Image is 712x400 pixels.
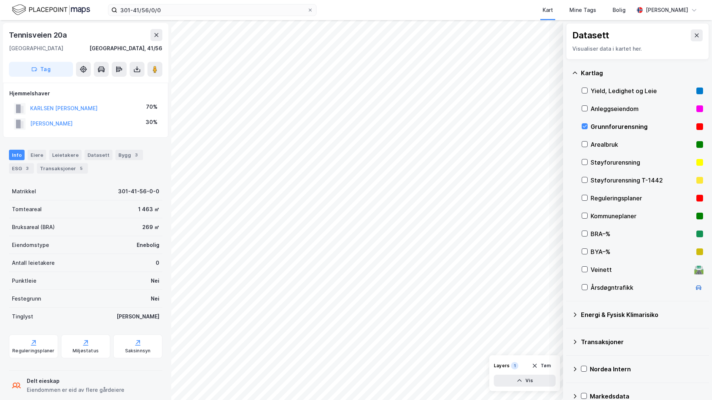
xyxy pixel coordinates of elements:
div: 1 [511,362,518,369]
div: Datasett [572,29,609,41]
div: Nei [151,276,159,285]
div: 301-41-56-0-0 [118,187,159,196]
div: 1 463 ㎡ [138,205,159,214]
div: Layers [494,363,509,369]
div: Datasett [85,150,112,160]
div: Yield, Ledighet og Leie [591,86,693,95]
div: Delt eieskap [27,377,124,385]
div: Nei [151,294,159,303]
div: Bygg [115,150,143,160]
div: Grunnforurensning [591,122,693,131]
div: Tennisveien 20a [9,29,69,41]
input: Søk på adresse, matrikkel, gårdeiere, leietakere eller personer [117,4,307,16]
div: 3 [133,151,140,159]
div: Reguleringsplaner [12,348,54,354]
div: Mine Tags [569,6,596,15]
div: [PERSON_NAME] [646,6,688,15]
div: Festegrunn [12,294,41,303]
div: 3 [23,165,31,172]
div: Kommuneplaner [591,212,693,220]
button: Vis [494,375,556,387]
div: Bolig [613,6,626,15]
div: Støyforurensning T-1442 [591,176,693,185]
div: Veinett [591,265,691,274]
div: Nordea Intern [590,365,703,374]
div: Tomteareal [12,205,42,214]
div: Bruksareal (BRA) [12,223,55,232]
div: Miljøstatus [73,348,99,354]
div: 0 [156,258,159,267]
div: Info [9,150,25,160]
div: 🛣️ [694,265,704,274]
div: Kartlag [581,69,703,77]
div: Kart [543,6,553,15]
div: Punktleie [12,276,36,285]
div: Årsdøgntrafikk [591,283,691,292]
div: Arealbruk [591,140,693,149]
div: Antall leietakere [12,258,55,267]
div: Energi & Fysisk Klimarisiko [581,310,703,319]
div: 70% [146,102,158,111]
div: Eiendomstype [12,241,49,250]
button: Tøm [527,360,556,372]
div: Eiere [28,150,46,160]
div: Tinglyst [12,312,33,321]
div: 5 [77,165,85,172]
div: [GEOGRAPHIC_DATA], 41/56 [89,44,162,53]
div: Enebolig [137,241,159,250]
div: Eiendommen er eid av flere gårdeiere [27,385,124,394]
div: Saksinnsyn [125,348,151,354]
div: [PERSON_NAME] [117,312,159,321]
div: Anleggseiendom [591,104,693,113]
iframe: Chat Widget [675,364,712,400]
div: BYA–% [591,247,693,256]
div: Matrikkel [12,187,36,196]
div: ESG [9,163,34,174]
div: Reguleringsplaner [591,194,693,203]
div: Transaksjoner [581,337,703,346]
div: Hjemmelshaver [9,89,162,98]
div: BRA–% [591,229,693,238]
div: Visualiser data i kartet her. [572,44,703,53]
div: 30% [146,118,158,127]
div: Leietakere [49,150,82,160]
div: Støyforurensning [591,158,693,167]
div: [GEOGRAPHIC_DATA] [9,44,63,53]
button: Tag [9,62,73,77]
div: 269 ㎡ [142,223,159,232]
img: logo.f888ab2527a4732fd821a326f86c7f29.svg [12,3,90,16]
div: Transaksjoner [37,163,88,174]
